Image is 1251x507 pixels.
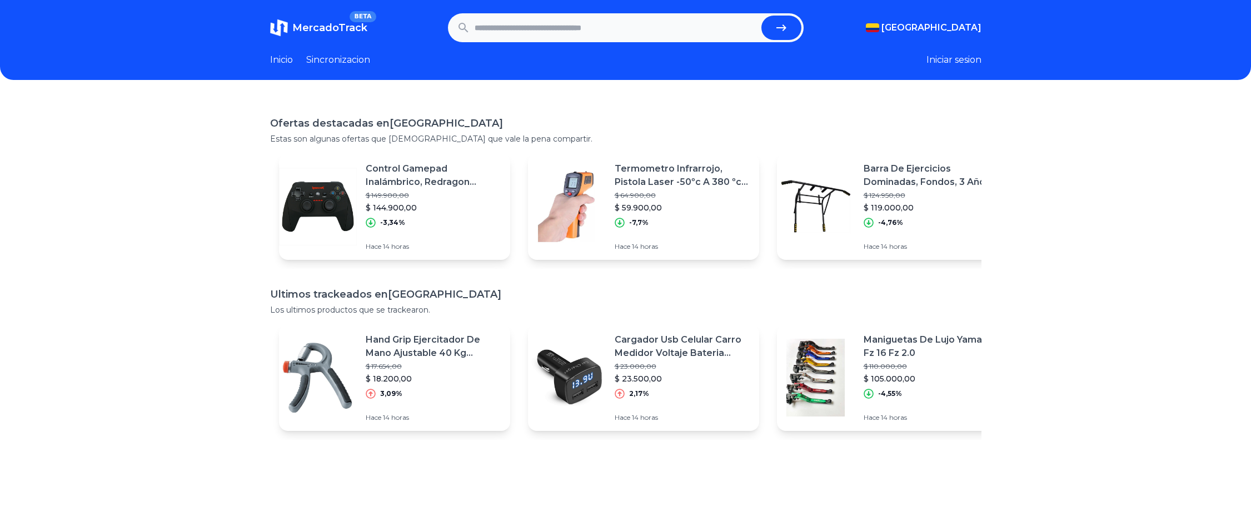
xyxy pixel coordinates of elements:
[777,168,855,245] img: Featured image
[270,116,981,131] h1: Ofertas destacadas en [GEOGRAPHIC_DATA]
[270,19,288,37] img: MercadoTrack
[270,53,293,67] a: Inicio
[279,339,357,416] img: Featured image
[881,21,981,34] span: [GEOGRAPHIC_DATA]
[366,373,501,384] p: $ 18.200,00
[279,168,357,245] img: Featured image
[380,389,402,398] p: 3,09%
[270,133,981,144] p: Estas son algunas ofertas que [DEMOGRAPHIC_DATA] que vale la pena compartir.
[866,23,879,32] img: Colombia
[615,162,750,189] p: Termometro Infrarrojo, Pistola Laser -50ºc A 380 ºc Digital
[864,242,999,251] p: Hace 14 horas
[366,162,501,189] p: Control Gamepad Inalámbrico, Redragon Harrow G808, Pc / Ps3
[777,339,855,416] img: Featured image
[366,191,501,200] p: $ 149.900,00
[878,218,903,227] p: -4,76%
[864,333,999,360] p: Maniguetas De Lujo Yamaha Fz 16 Fz 2.0
[528,324,759,431] a: Featured imageCargador Usb Celular Carro Medidor Voltaje Bateria Vehicular$ 23.000,00$ 23.500,002...
[866,21,981,34] button: [GEOGRAPHIC_DATA]
[878,389,902,398] p: -4,55%
[270,19,367,37] a: MercadoTrackBETA
[615,333,750,360] p: Cargador Usb Celular Carro Medidor Voltaje Bateria Vehicular
[615,373,750,384] p: $ 23.500,00
[629,218,649,227] p: -7,7%
[615,242,750,251] p: Hace 14 horas
[279,153,510,260] a: Featured imageControl Gamepad Inalámbrico, Redragon Harrow G808, Pc / Ps3$ 149.900,00$ 144.900,00...
[350,11,376,22] span: BETA
[615,191,750,200] p: $ 64.900,00
[279,324,510,431] a: Featured imageHand Grip Ejercitador De Mano Ajustable 40 Kg Sportfitness$ 17.654,00$ 18.200,003,0...
[864,362,999,371] p: $ 110.000,00
[366,202,501,213] p: $ 144.900,00
[615,362,750,371] p: $ 23.000,00
[864,162,999,189] p: Barra De Ejercicios Dominadas, Fondos, 3 Años De Garantía
[864,191,999,200] p: $ 124.950,00
[292,22,367,34] span: MercadoTrack
[777,153,1008,260] a: Featured imageBarra De Ejercicios Dominadas, Fondos, 3 Años De Garantía$ 124.950,00$ 119.000,00-4...
[270,304,981,315] p: Los ultimos productos que se trackearon.
[380,218,405,227] p: -3,34%
[366,242,501,251] p: Hace 14 horas
[270,287,981,302] h1: Ultimos trackeados en [GEOGRAPHIC_DATA]
[366,413,501,422] p: Hace 14 horas
[528,339,606,416] img: Featured image
[306,53,370,67] a: Sincronizacion
[864,413,999,422] p: Hace 14 horas
[528,153,759,260] a: Featured imageTermometro Infrarrojo, Pistola Laser -50ºc A 380 ºc Digital$ 64.900,00$ 59.900,00-7...
[864,202,999,213] p: $ 119.000,00
[366,362,501,371] p: $ 17.654,00
[864,373,999,384] p: $ 105.000,00
[926,53,981,67] button: Iniciar sesion
[777,324,1008,431] a: Featured imageManiguetas De Lujo Yamaha Fz 16 Fz 2.0$ 110.000,00$ 105.000,00-4,55%Hace 14 horas
[615,413,750,422] p: Hace 14 horas
[615,202,750,213] p: $ 59.900,00
[528,168,606,245] img: Featured image
[629,389,649,398] p: 2,17%
[366,333,501,360] p: Hand Grip Ejercitador De Mano Ajustable 40 Kg Sportfitness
